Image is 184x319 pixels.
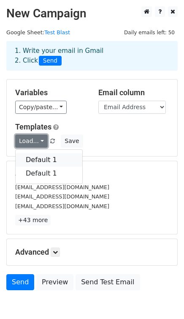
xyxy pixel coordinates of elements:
a: Default 1 [16,153,82,167]
small: [EMAIL_ADDRESS][DOMAIN_NAME] [15,193,109,200]
a: Copy/paste... [15,101,67,114]
span: Send [39,56,62,66]
a: Templates [15,122,51,131]
h5: Advanced [15,247,169,257]
a: Send Test Email [76,274,140,290]
h5: Variables [15,88,86,97]
div: 1. Write your email in Gmail 2. Click [8,46,176,66]
iframe: Chat Widget [142,278,184,319]
a: Daily emails left: 50 [121,29,178,36]
a: Test Blast [44,29,70,36]
small: Google Sheet: [6,29,70,36]
h5: Email column [98,88,169,97]
a: Preview [36,274,73,290]
h5: 46 Recipients [15,170,169,179]
button: Save [61,135,83,148]
a: +43 more [15,215,51,225]
a: Send [6,274,34,290]
a: Load... [15,135,48,148]
span: Daily emails left: 50 [121,28,178,37]
small: [EMAIL_ADDRESS][DOMAIN_NAME] [15,203,109,209]
small: [EMAIL_ADDRESS][DOMAIN_NAME] [15,184,109,190]
h2: New Campaign [6,6,178,21]
a: Default 1 [16,167,82,180]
